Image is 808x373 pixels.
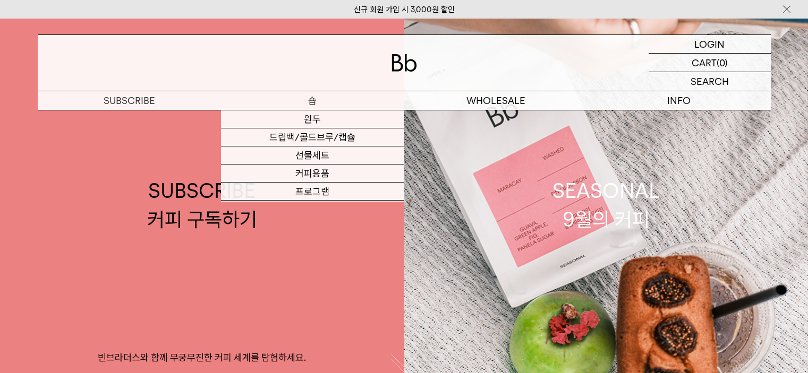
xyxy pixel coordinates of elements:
[552,177,660,233] div: SEASONAL 9월의 커피
[221,146,404,164] a: 선물세트
[691,72,729,91] p: SEARCH
[354,5,455,14] a: 신규 회원 가입 시 3,000원 할인
[649,35,771,54] a: LOGIN
[692,54,717,72] p: CART
[38,91,221,110] a: SUBSCRIBE
[221,128,404,146] a: 드립백/콜드브루/캡슐
[147,177,257,233] div: SUBSCRIBE 커피 구독하기
[717,54,728,72] p: (0)
[649,54,771,72] a: CART (0)
[221,110,404,128] a: 원두
[221,164,404,183] a: 커피용품
[694,35,725,53] p: LOGIN
[404,91,588,110] p: WHOLESALE
[392,54,417,72] img: 로고
[588,91,771,110] p: INFO
[221,91,404,110] a: 숍
[221,183,404,201] a: 프로그램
